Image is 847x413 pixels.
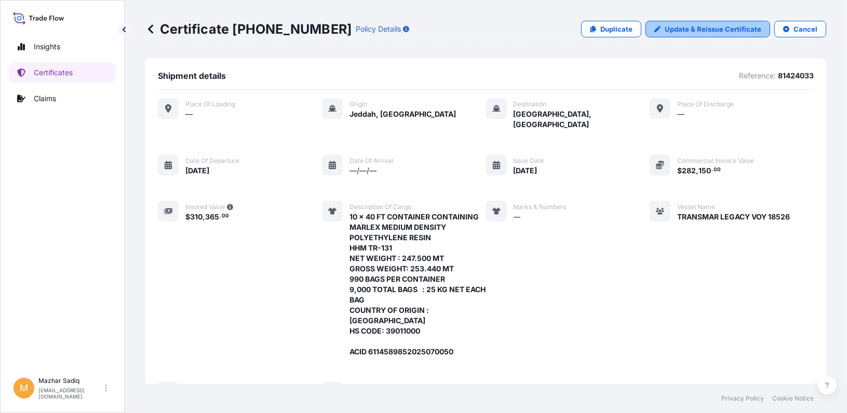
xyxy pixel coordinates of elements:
[778,71,814,81] p: 81424033
[514,166,537,176] span: [DATE]
[9,36,116,57] a: Insights
[794,24,817,34] p: Cancel
[185,109,193,119] span: —
[665,24,761,34] p: Update & Reissue Certificate
[34,42,60,52] p: Insights
[38,387,103,400] p: [EMAIL_ADDRESS][DOMAIN_NAME]
[682,167,696,174] span: 282
[714,168,721,172] span: 00
[20,383,28,393] span: M
[677,212,790,222] span: TRANSMAR LEGACY VOY 18526
[356,24,401,34] p: Policy Details
[696,167,698,174] span: ,
[34,93,56,104] p: Claims
[677,203,715,211] span: Vessel Name
[158,71,226,81] span: Shipment details
[721,394,764,403] a: Privacy Policy
[222,214,229,218] span: 00
[34,67,73,78] p: Certificates
[514,100,547,108] span: Destination
[190,213,203,221] span: 310
[205,213,219,221] span: 365
[349,166,377,176] span: —/—/—
[646,21,770,37] a: Update & Reissue Certificate
[349,100,367,108] span: Origin
[514,212,521,222] span: —
[698,167,711,174] span: 150
[349,203,411,211] span: Description of cargo
[38,377,103,385] p: Mazhar Sadiq
[349,212,486,357] span: 10 x 40 FT CONTAINER CONTAINING MARLEX MEDIUM DENSITY POLYETHYLENE RESIN HHM TR-131 NET WEIGHT : ...
[581,21,641,37] a: Duplicate
[677,100,734,108] span: Place of discharge
[145,21,352,37] p: Certificate [PHONE_NUMBER]
[677,157,754,165] span: Commercial Invoice Value
[711,168,713,172] span: .
[600,24,633,34] p: Duplicate
[772,394,814,403] a: Cookie Notice
[677,167,682,174] span: $
[514,203,567,211] span: Marks & Numbers
[739,71,776,81] p: Reference:
[203,213,205,221] span: ,
[185,203,225,211] span: Insured Value
[514,109,650,130] span: [GEOGRAPHIC_DATA], [GEOGRAPHIC_DATA]
[677,109,684,119] span: —
[220,214,221,218] span: .
[9,88,116,109] a: Claims
[349,157,393,165] span: Date of arrival
[185,157,239,165] span: Date of departure
[185,100,235,108] span: Place of Loading
[349,109,456,119] span: Jeddah, [GEOGRAPHIC_DATA]
[774,21,826,37] button: Cancel
[185,166,209,176] span: [DATE]
[514,157,544,165] span: Issue Date
[185,213,190,221] span: $
[9,62,116,83] a: Certificates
